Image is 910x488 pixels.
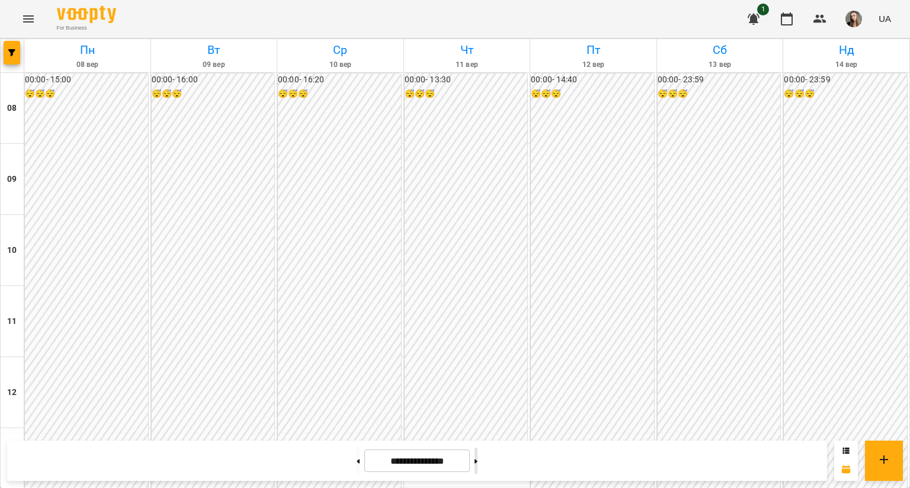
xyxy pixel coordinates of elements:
[7,173,17,186] h6: 09
[7,386,17,399] h6: 12
[152,73,275,86] h6: 00:00 - 16:00
[7,244,17,257] h6: 10
[659,59,781,70] h6: 13 вер
[57,6,116,23] img: Voopty Logo
[153,41,275,59] h6: Вт
[532,59,655,70] h6: 12 вер
[531,73,654,86] h6: 00:00 - 14:40
[7,315,17,328] h6: 11
[757,4,769,15] span: 1
[406,59,528,70] h6: 11 вер
[532,41,655,59] h6: Пт
[57,24,116,32] span: For Business
[279,59,402,70] h6: 10 вер
[658,73,781,86] h6: 00:00 - 23:59
[26,59,149,70] h6: 08 вер
[784,88,907,101] h6: 😴😴😴
[26,41,149,59] h6: Пн
[659,41,781,59] h6: Сб
[405,88,528,101] h6: 😴😴😴
[845,11,862,27] img: 6616469b542043e9b9ce361bc48015fd.jpeg
[278,73,401,86] h6: 00:00 - 16:20
[406,41,528,59] h6: Чт
[784,73,907,86] h6: 00:00 - 23:59
[874,8,896,30] button: UA
[658,88,781,101] h6: 😴😴😴
[25,88,148,101] h6: 😴😴😴
[879,12,891,25] span: UA
[153,59,275,70] h6: 09 вер
[405,73,528,86] h6: 00:00 - 13:30
[152,88,275,101] h6: 😴😴😴
[278,88,401,101] h6: 😴😴😴
[279,41,402,59] h6: Ср
[14,5,43,33] button: Menu
[785,59,908,70] h6: 14 вер
[785,41,908,59] h6: Нд
[7,102,17,115] h6: 08
[25,73,148,86] h6: 00:00 - 15:00
[531,88,654,101] h6: 😴😴😴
